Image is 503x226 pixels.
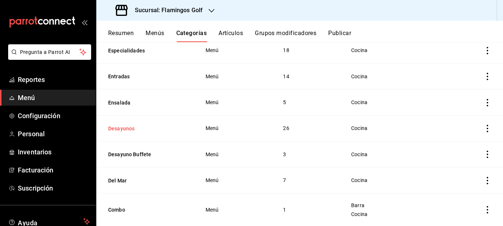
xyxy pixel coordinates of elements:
button: Grupos modificadores [255,30,316,42]
span: Inventarios [18,147,90,157]
span: Cocina [351,178,431,183]
td: 7 [274,167,342,193]
span: Suscripción [18,183,90,193]
span: Cocina [351,48,431,53]
button: Desayunos [108,125,182,132]
span: Menú [206,126,265,131]
button: Artículos [219,30,243,42]
button: actions [484,125,491,132]
button: Desayuno Buffete [108,151,182,158]
span: Cocina [351,152,431,157]
td: 1 [274,193,342,226]
td: 14 [274,64,342,89]
span: Ayuda [18,217,80,226]
span: Cocina [351,74,431,79]
span: Menú [206,48,265,53]
span: Configuración [18,111,90,121]
button: actions [484,177,491,184]
button: Combo [108,206,182,213]
button: actions [484,151,491,158]
span: Cocina [351,126,431,131]
span: Menú [206,100,265,105]
span: Pregunta a Parrot AI [20,48,80,56]
span: Menú [206,178,265,183]
td: 5 [274,89,342,115]
button: Del Mar [108,177,182,184]
h3: Sucursal: Flamingos Golf [129,6,203,15]
div: navigation tabs [108,30,503,42]
span: Facturación [18,165,90,175]
button: actions [484,99,491,106]
span: Menú [206,152,265,157]
span: Menú [206,207,265,212]
a: Pregunta a Parrot AI [5,54,91,61]
td: 18 [274,37,342,63]
button: actions [484,206,491,213]
button: Especialidades [108,47,182,54]
span: Menú [206,74,265,79]
button: actions [484,47,491,54]
button: Resumen [108,30,134,42]
span: Cocina [351,212,431,217]
td: 26 [274,115,342,141]
span: Cocina [351,100,431,105]
td: 3 [274,141,342,167]
span: Reportes [18,75,90,85]
span: Menú [18,93,90,103]
button: Menús [146,30,164,42]
button: actions [484,73,491,80]
button: Publicar [328,30,351,42]
span: Personal [18,129,90,139]
button: Categorías [176,30,207,42]
button: Pregunta a Parrot AI [8,44,91,60]
button: Ensalada [108,99,182,106]
span: Barra [351,203,431,208]
button: open_drawer_menu [81,19,87,25]
button: Entradas [108,73,182,80]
